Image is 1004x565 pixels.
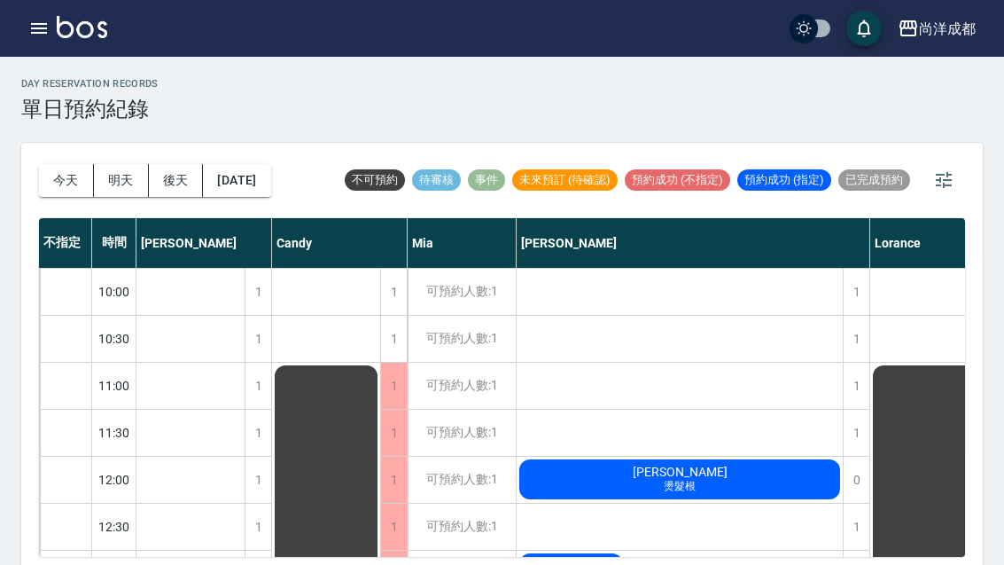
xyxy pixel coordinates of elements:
div: 11:00 [92,362,136,409]
span: 待審核 [412,172,461,188]
div: 時間 [92,218,136,268]
button: 明天 [94,164,149,197]
div: Candy [272,218,408,268]
span: 預約成功 (不指定) [625,172,730,188]
button: save [846,11,882,46]
span: 事件 [468,172,505,188]
div: 0 [843,457,869,503]
div: 1 [380,363,407,409]
div: 1 [843,269,869,315]
div: 可預約人數:1 [408,363,516,409]
div: Mia [408,218,517,268]
span: 已完成預約 [838,172,910,188]
div: 可預約人數:1 [408,457,516,503]
div: 10:30 [92,315,136,362]
span: 未來預訂 (待確認) [512,172,618,188]
span: [PERSON_NAME] [629,465,731,479]
span: 燙髮根 [660,479,699,494]
img: Logo [57,16,107,38]
div: 1 [245,504,271,550]
div: 不指定 [39,218,92,268]
div: 1 [380,316,407,362]
div: 可預約人數:1 [408,269,516,315]
button: 尚洋成都 [891,11,983,47]
div: 1 [245,410,271,456]
div: 尚洋成都 [919,18,976,40]
div: 1 [380,504,407,550]
div: 1 [245,269,271,315]
div: 可預約人數:1 [408,316,516,362]
h3: 單日預約紀錄 [21,97,159,122]
div: 10:00 [92,268,136,315]
div: 1 [843,363,869,409]
button: 後天 [149,164,204,197]
div: 1 [380,457,407,503]
div: 1 [380,269,407,315]
div: 1 [843,316,869,362]
div: 1 [843,410,869,456]
div: 1 [245,363,271,409]
div: [PERSON_NAME] [517,218,870,268]
span: 不可預約 [345,172,405,188]
button: [DATE] [203,164,270,197]
div: 可預約人數:1 [408,410,516,456]
div: 1 [380,410,407,456]
span: 預約成功 (指定) [737,172,831,188]
div: 可預約人數:1 [408,504,516,550]
div: 1 [843,504,869,550]
div: 1 [245,457,271,503]
h2: day Reservation records [21,78,159,90]
button: 今天 [39,164,94,197]
div: 12:30 [92,503,136,550]
div: [PERSON_NAME] [136,218,272,268]
div: 1 [245,316,271,362]
div: 11:30 [92,409,136,456]
div: 12:00 [92,456,136,503]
